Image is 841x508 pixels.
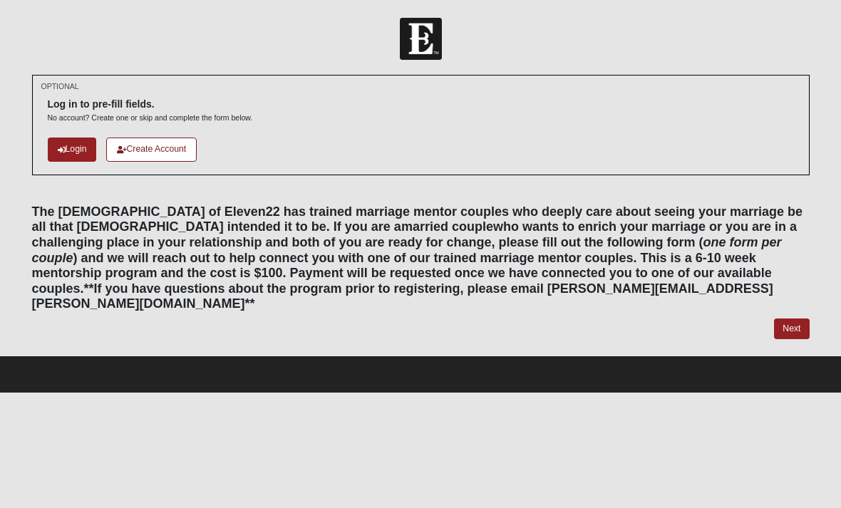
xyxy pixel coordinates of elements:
[48,98,253,110] h6: Log in to pre-fill fields.
[48,138,97,161] a: Login
[41,81,79,92] small: OPTIONAL
[32,281,773,311] b: **If you have questions about the program prior to registering, please email [PERSON_NAME][EMAIL_...
[48,113,253,123] p: No account? Create one or skip and complete the form below.
[106,138,197,161] a: Create Account
[401,219,493,234] b: married couple
[400,18,442,60] img: Church of Eleven22 Logo
[32,235,782,265] i: one form per couple
[32,204,810,312] h4: The [DEMOGRAPHIC_DATA] of Eleven22 has trained marriage mentor couples who deeply care about seei...
[774,318,809,339] a: Next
